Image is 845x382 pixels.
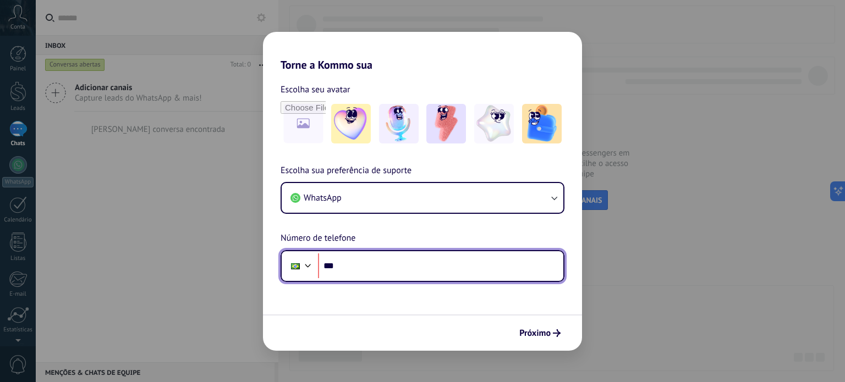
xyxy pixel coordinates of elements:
[281,164,411,178] span: Escolha sua preferência de suporte
[426,104,466,143] img: -3.jpeg
[263,32,582,71] h2: Torne a Kommo sua
[379,104,419,143] img: -2.jpeg
[514,324,566,342] button: Próximo
[519,329,551,337] span: Próximo
[331,104,371,143] img: -1.jpeg
[281,82,350,97] span: Escolha seu avatar
[522,104,562,143] img: -5.jpeg
[282,183,563,213] button: WhatsApp
[281,231,355,246] span: Número de telefone
[285,254,306,278] div: Brazil: + 55
[304,192,342,203] span: WhatsApp
[474,104,514,143] img: -4.jpeg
